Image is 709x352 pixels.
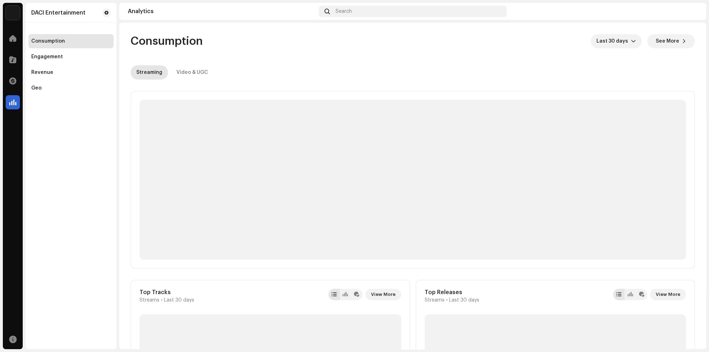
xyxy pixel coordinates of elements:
[656,34,679,48] span: See More
[631,34,636,48] div: dropdown trigger
[164,297,194,303] span: Last 30 days
[371,287,396,302] span: View More
[28,65,114,80] re-m-nav-item: Revenue
[596,34,631,48] span: Last 30 days
[449,297,479,303] span: Last 30 days
[31,38,65,44] div: Consumption
[176,65,208,80] div: Video & UGC
[365,289,401,300] button: View More
[28,81,114,95] re-m-nav-item: Geo
[336,9,352,14] span: Search
[28,34,114,48] re-m-nav-item: Consumption
[686,6,698,17] img: b6bd29e2-72e1-4683-aba9-aa4383998dae
[31,70,53,75] div: Revenue
[650,289,686,300] button: View More
[656,287,680,302] span: View More
[140,289,194,296] div: Top Tracks
[425,289,479,296] div: Top Releases
[28,50,114,64] re-m-nav-item: Engagement
[31,54,63,60] div: Engagement
[446,297,448,303] span: •
[647,34,695,48] button: See More
[140,297,159,303] span: Streams
[128,9,316,14] div: Analytics
[425,297,445,303] span: Streams
[131,34,203,48] span: Consumption
[6,6,20,20] img: de0d2825-999c-4937-b35a-9adca56ee094
[136,65,162,80] div: Streaming
[31,85,42,91] div: Geo
[31,10,86,16] div: DACI Entertainment
[161,297,163,303] span: •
